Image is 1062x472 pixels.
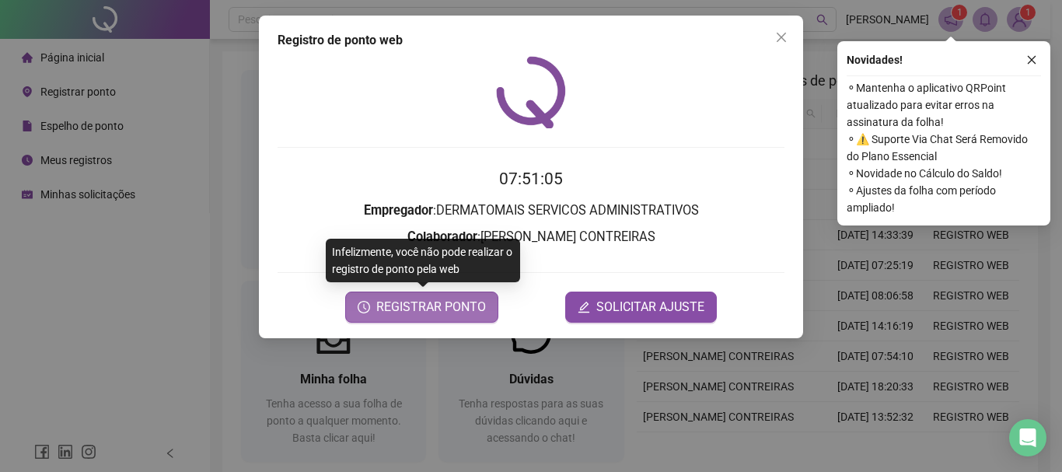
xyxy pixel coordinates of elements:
[376,298,486,316] span: REGISTRAR PONTO
[596,298,704,316] span: SOLICITAR AJUSTE
[499,170,563,188] time: 07:51:05
[775,31,788,44] span: close
[278,31,784,50] div: Registro de ponto web
[847,79,1041,131] span: ⚬ Mantenha o aplicativo QRPoint atualizado para evitar erros na assinatura da folha!
[326,239,520,282] div: Infelizmente, você não pode realizar o registro de ponto pela web
[1026,54,1037,65] span: close
[847,165,1041,182] span: ⚬ Novidade no Cálculo do Saldo!
[769,25,794,50] button: Close
[278,201,784,221] h3: : DERMATOMAIS SERVICOS ADMINISTRATIVOS
[847,182,1041,216] span: ⚬ Ajustes da folha com período ampliado!
[578,301,590,313] span: edit
[1009,419,1046,456] div: Open Intercom Messenger
[847,131,1041,165] span: ⚬ ⚠️ Suporte Via Chat Será Removido do Plano Essencial
[847,51,903,68] span: Novidades !
[364,203,433,218] strong: Empregador
[358,301,370,313] span: clock-circle
[345,292,498,323] button: REGISTRAR PONTO
[407,229,477,244] strong: Colaborador
[496,56,566,128] img: QRPoint
[565,292,717,323] button: editSOLICITAR AJUSTE
[278,227,784,247] h3: : [PERSON_NAME] CONTREIRAS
